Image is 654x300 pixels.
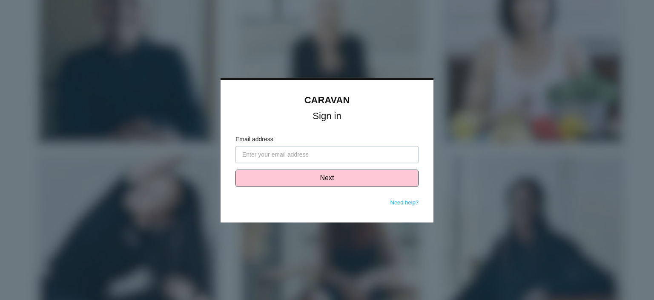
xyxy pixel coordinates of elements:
[235,112,419,120] h1: Sign in
[304,95,350,105] a: CARAVAN
[235,169,419,186] button: Next
[235,146,419,163] input: Enter your email address
[235,135,419,144] label: Email address
[390,199,419,206] a: Need help?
